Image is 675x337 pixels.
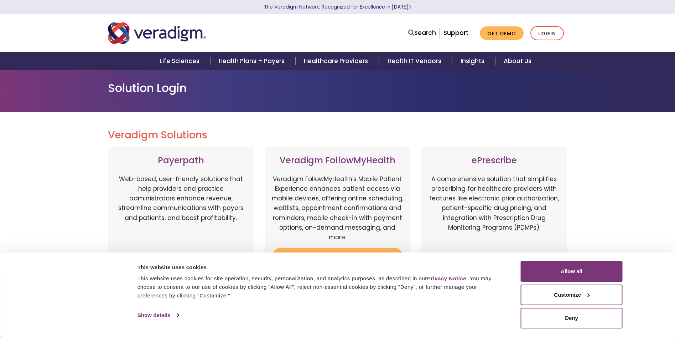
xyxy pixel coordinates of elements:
h3: Payerpath [115,155,247,166]
a: Privacy Notice [427,275,466,281]
span: Learn More [408,4,411,10]
a: Health IT Vendors [379,52,452,70]
p: Veradigm FollowMyHealth's Mobile Patient Experience enhances patient access via mobile devices, o... [272,174,404,242]
p: Web-based, user-friendly solutions that help providers and practice administrators enhance revenu... [115,174,247,249]
a: Login to Veradigm FollowMyHealth [272,248,404,271]
p: A comprehensive solution that simplifies prescribing for healthcare providers with features like ... [428,174,560,249]
a: The Veradigm Network: Recognized for Excellence in [DATE]Learn More [264,4,411,10]
a: Login [530,26,564,41]
a: Search [408,28,436,38]
img: Veradigm logo [108,21,206,45]
h3: Veradigm FollowMyHealth [272,155,404,166]
a: Health Plans + Payers [210,52,295,70]
button: Deny [521,308,623,328]
h1: Solution Login [108,81,567,95]
div: This website uses cookies [137,263,505,272]
a: Show details [137,310,179,321]
div: This website uses cookies for site operation, security, personalization, and analytics purposes, ... [137,274,505,300]
a: About Us [495,52,540,70]
a: Life Sciences [151,52,210,70]
h3: ePrescribe [428,155,560,166]
a: Healthcare Providers [295,52,379,70]
h2: Veradigm Solutions [108,129,567,141]
a: Support [443,29,468,37]
button: Allow all [521,261,623,282]
button: Customize [521,285,623,305]
a: Get Demo [480,26,524,40]
a: Insights [452,52,495,70]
